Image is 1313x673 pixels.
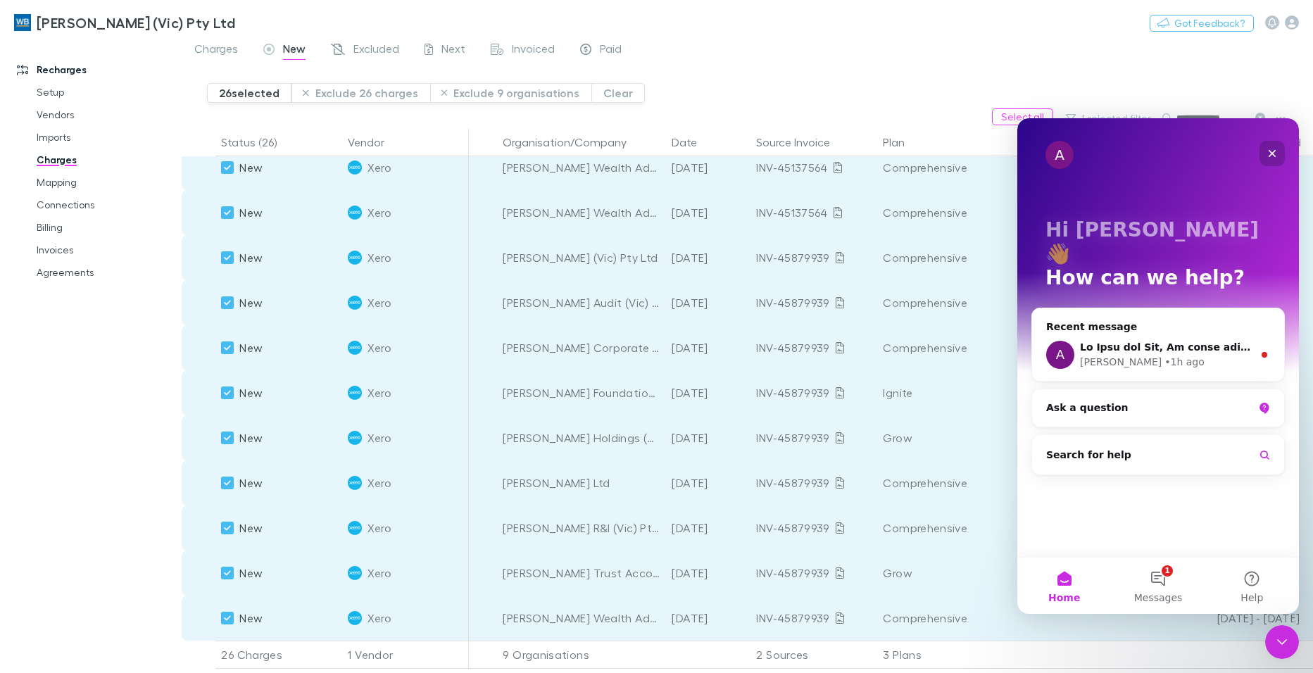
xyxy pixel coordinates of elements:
[750,641,877,669] div: 2 Sources
[348,341,362,355] img: Xero's Logo
[239,341,263,354] span: New
[503,415,660,460] div: [PERSON_NAME] Holdings (Vic) Pty Ltd
[756,505,872,551] div: INV-45879939
[23,149,189,171] a: Charges
[367,505,391,551] span: Xero
[756,415,872,460] div: INV-45879939
[883,235,1041,280] div: Comprehensive
[239,161,263,174] span: New
[666,505,750,551] div: [DATE]
[600,42,622,60] span: Paid
[430,83,592,103] button: Exclude 9 organisations
[666,415,750,460] div: [DATE]
[23,216,189,239] a: Billing
[348,386,362,400] img: Xero's Logo
[883,596,1041,641] div: Comprehensive
[367,280,391,325] span: Xero
[348,161,362,175] img: Xero's Logo
[283,42,306,60] span: New
[666,325,750,370] div: [DATE]
[348,251,362,265] img: Xero's Logo
[666,190,750,235] div: [DATE]
[666,551,750,596] div: [DATE]
[756,128,847,156] button: Source Invoice
[23,126,189,149] a: Imports
[353,42,399,60] span: Excluded
[367,415,391,460] span: Xero
[877,641,1046,669] div: 3 Plans
[1179,596,1300,641] div: [DATE] - [DATE]
[239,251,263,264] span: New
[367,460,391,505] span: Xero
[666,460,750,505] div: [DATE]
[1059,110,1160,127] button: 1 selected filter
[756,190,872,235] div: INV-45137564
[367,145,391,190] span: Xero
[239,611,263,624] span: New
[756,145,872,190] div: INV-45137564
[666,280,750,325] div: [DATE]
[239,386,263,399] span: New
[503,551,660,596] div: [PERSON_NAME] Trust Account
[348,521,362,535] img: Xero's Logo
[497,641,666,669] div: 9 Organisations
[342,641,469,669] div: 1 Vendor
[883,370,1041,415] div: Ignite
[291,83,430,103] button: Exclude 26 charges
[348,566,362,580] img: Xero's Logo
[348,476,362,490] img: Xero's Logo
[756,596,872,641] div: INV-45879939
[666,596,750,641] div: [DATE]
[348,206,362,220] img: Xero's Logo
[503,280,660,325] div: [PERSON_NAME] Audit (Vic) Pty Ltd
[883,415,1041,460] div: Grow
[239,431,263,444] span: New
[666,235,750,280] div: [DATE]
[3,58,189,81] a: Recharges
[666,145,750,190] div: [DATE]
[883,145,1041,190] div: Comprehensive
[207,83,291,103] button: 26selected
[756,370,872,415] div: INV-45879939
[672,128,714,156] button: Date
[883,325,1041,370] div: Comprehensive
[756,460,872,505] div: INV-45879939
[1265,625,1299,659] iframe: Intercom live chat
[883,505,1041,551] div: Comprehensive
[23,81,189,103] a: Setup
[367,370,391,415] span: Xero
[367,325,391,370] span: Xero
[503,505,660,551] div: [PERSON_NAME] R&I (Vic) Pty Ltd
[883,460,1041,505] div: Comprehensive
[367,596,391,641] span: Xero
[367,190,391,235] span: Xero
[14,14,31,31] img: William Buck (Vic) Pty Ltd's Logo
[756,551,872,596] div: INV-45879939
[503,596,660,641] div: [PERSON_NAME] Wealth Advisors (Vic) Pty Ltd
[348,128,401,156] button: Vendor
[503,235,660,280] div: [PERSON_NAME] (Vic) Pty Ltd
[1150,15,1254,32] button: Got Feedback?
[194,42,238,60] span: Charges
[503,128,643,156] button: Organisation/Company
[367,551,391,596] span: Xero
[239,566,263,579] span: New
[239,521,263,534] span: New
[883,280,1041,325] div: Comprehensive
[883,551,1041,596] div: Grow
[23,103,189,126] a: Vendors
